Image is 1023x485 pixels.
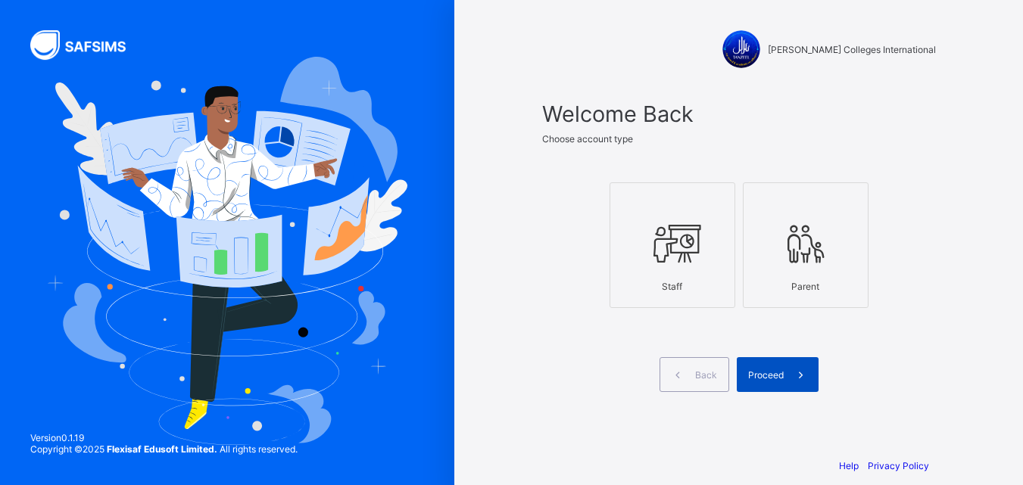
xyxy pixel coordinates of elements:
[47,57,407,444] img: Hero Image
[542,101,936,127] span: Welcome Back
[768,44,936,55] span: [PERSON_NAME] Colleges International
[868,460,929,471] a: Privacy Policy
[30,443,298,455] span: Copyright © 2025 All rights reserved.
[748,369,784,381] span: Proceed
[695,369,717,381] span: Back
[618,273,727,300] div: Staff
[542,133,633,145] span: Choose account type
[30,30,144,60] img: SAFSIMS Logo
[839,460,859,471] a: Help
[30,432,298,443] span: Version 0.1.19
[107,443,217,455] strong: Flexisaf Edusoft Limited.
[751,273,860,300] div: Parent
